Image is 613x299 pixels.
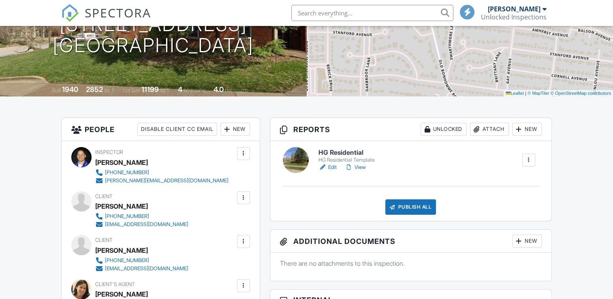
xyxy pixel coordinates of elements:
[141,85,159,94] div: 11199
[104,87,115,93] span: sq. ft.
[95,212,188,220] a: [PHONE_NUMBER]
[95,237,113,243] span: Client
[528,91,549,96] a: © MapTiler
[280,259,542,268] p: There are no attachments to this inspection.
[105,257,149,264] div: [PHONE_NUMBER]
[62,118,259,141] h3: People
[105,177,229,184] div: [PERSON_NAME][EMAIL_ADDRESS][DOMAIN_NAME]
[105,265,188,272] div: [EMAIL_ADDRESS][DOMAIN_NAME]
[481,13,547,21] div: Unlocked Inspections
[214,85,224,94] div: 4.0
[105,213,149,220] div: [PHONE_NUMBER]
[95,244,148,256] div: [PERSON_NAME]
[551,91,611,96] a: © OpenStreetMap contributors
[95,281,135,287] span: Client's Agent
[61,11,151,28] a: SPECTORA
[160,87,170,93] span: sq.ft.
[95,156,148,169] div: [PERSON_NAME]
[184,87,206,93] span: bedrooms
[512,123,542,136] div: New
[61,4,79,22] img: The Best Home Inspection Software - Spectora
[270,118,551,141] h3: Reports
[95,220,188,229] a: [EMAIL_ADDRESS][DOMAIN_NAME]
[506,91,524,96] a: Leaflet
[85,4,151,21] span: SPECTORA
[385,199,436,215] div: Publish All
[62,85,78,94] div: 1940
[470,123,509,136] div: Attach
[53,14,254,57] h1: [STREET_ADDRESS] [GEOGRAPHIC_DATA]
[86,85,103,94] div: 2852
[318,157,375,163] div: HG Residential Template
[220,123,250,136] div: New
[123,87,140,93] span: Lot Size
[95,149,123,155] span: Inspector
[105,169,149,176] div: [PHONE_NUMBER]
[512,235,542,248] div: New
[95,177,229,185] a: [PERSON_NAME][EMAIL_ADDRESS][DOMAIN_NAME]
[270,230,551,253] h3: Additional Documents
[318,163,337,171] a: Edit
[95,193,113,199] span: Client
[95,265,188,273] a: [EMAIL_ADDRESS][DOMAIN_NAME]
[105,221,188,228] div: [EMAIL_ADDRESS][DOMAIN_NAME]
[525,91,526,96] span: |
[178,85,182,94] div: 4
[291,5,453,21] input: Search everything...
[318,149,375,163] a: HG Residential HG Residential Template
[95,200,148,212] div: [PERSON_NAME]
[95,256,188,265] a: [PHONE_NUMBER]
[488,5,540,13] div: [PERSON_NAME]
[225,87,248,93] span: bathrooms
[137,123,217,136] div: Disable Client CC Email
[52,87,61,93] span: Built
[345,163,366,171] a: View
[95,169,229,177] a: [PHONE_NUMBER]
[421,123,467,136] div: Unlocked
[318,149,375,156] h6: HG Residential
